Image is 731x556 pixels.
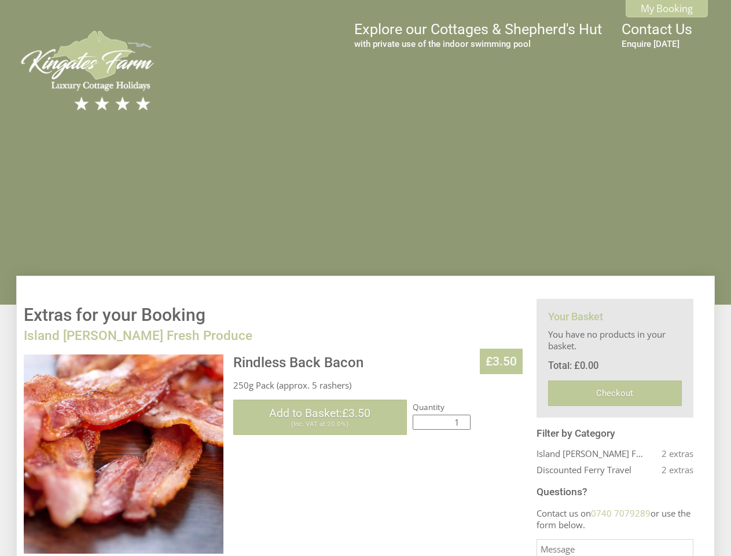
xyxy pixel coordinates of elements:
[548,360,682,371] h4: Total: £0.00
[480,349,523,374] h2: £3.50
[548,328,682,352] p: You have no products in your basket.
[646,464,693,475] p: 2 extras
[24,328,252,343] a: Island [PERSON_NAME] Fresh Produce
[537,486,693,498] h3: Questions?
[413,402,523,412] label: Quantity
[537,464,646,475] a: Discounted Ferry Travel
[342,407,370,420] span: £3.50
[233,379,523,391] p: 250g Pack (approx. 5 rashers)
[233,354,523,371] h1: Rindless Back Bacon
[354,21,602,49] a: Explore our Cottages & Shepherd's Hutwith private use of the indoor swimming pool
[354,39,602,49] small: with private use of the indoor swimming pool
[622,21,692,49] a: Contact UsEnquire [DATE]
[24,354,223,554] img: Rindless Back Bacon
[591,507,651,519] a: 0740 7079289
[24,305,205,325] a: Extras for your Booking
[233,400,407,435] button: Add to Basket:£3.50 (Inc. VAT at 20.0%)
[646,448,693,459] p: 2 extras
[291,420,348,428] span: (Inc. VAT at 20.0%)
[269,407,370,420] span: Add to Basket:
[537,507,693,531] p: Contact us on or use the form below.
[548,381,682,406] a: Checkout
[537,448,646,459] a: Island [PERSON_NAME] Fresh Produce
[537,427,693,439] h3: Filter by Category
[548,310,603,323] a: Your Basket
[16,28,161,114] img: Kingates Farm
[622,39,692,49] small: Enquire [DATE]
